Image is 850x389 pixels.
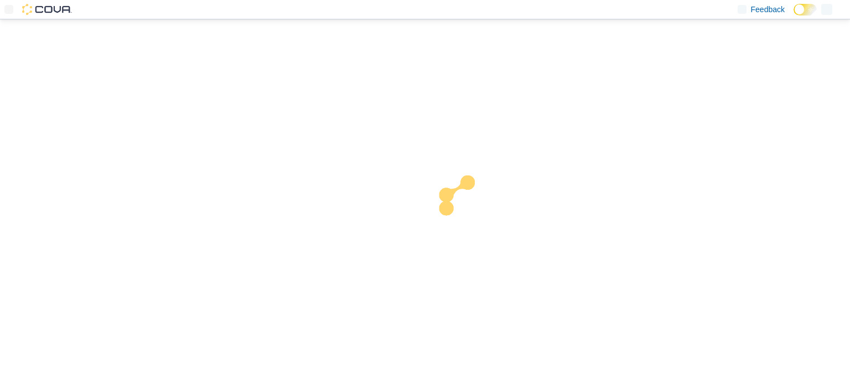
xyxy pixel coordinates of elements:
input: Dark Mode [794,4,817,15]
img: Cova [22,4,72,15]
img: cova-loader [425,167,508,250]
span: Feedback [751,4,785,15]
